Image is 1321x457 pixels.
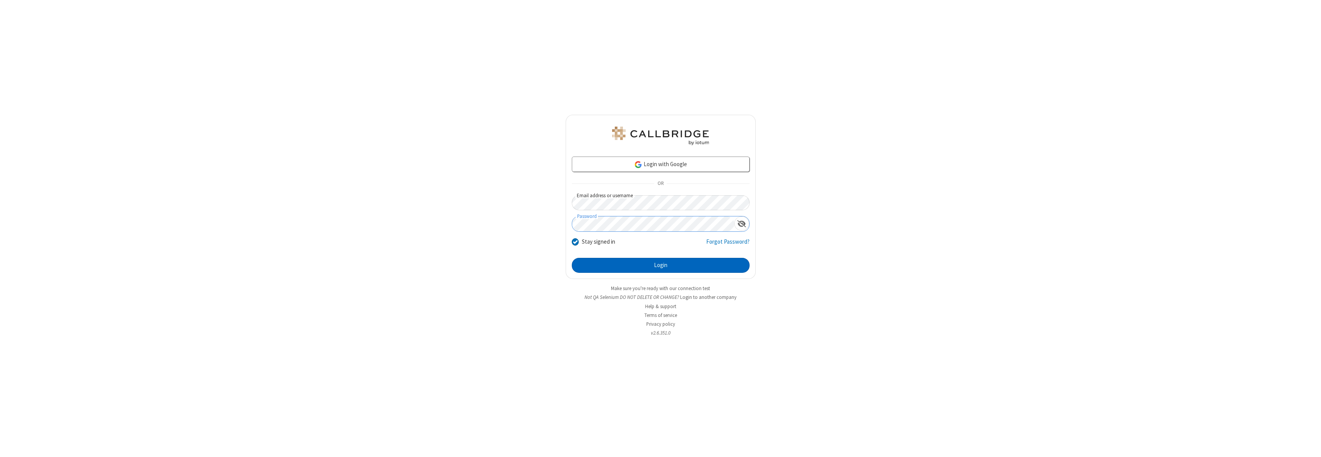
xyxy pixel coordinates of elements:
[644,312,677,318] a: Terms of service
[611,285,710,292] a: Make sure you're ready with our connection test
[566,329,756,337] li: v2.6.351.0
[646,321,675,327] a: Privacy policy
[1302,437,1315,452] iframe: Chat
[654,178,667,189] span: OR
[611,127,710,145] img: QA Selenium DO NOT DELETE OR CHANGE
[566,294,756,301] li: Not QA Selenium DO NOT DELETE OR CHANGE?
[582,238,615,246] label: Stay signed in
[572,195,750,210] input: Email address or username
[572,216,734,231] input: Password
[680,294,737,301] button: Login to another company
[706,238,750,252] a: Forgot Password?
[645,303,676,310] a: Help & support
[634,160,642,169] img: google-icon.png
[572,157,750,172] a: Login with Google
[572,258,750,273] button: Login
[734,216,749,231] div: Show password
